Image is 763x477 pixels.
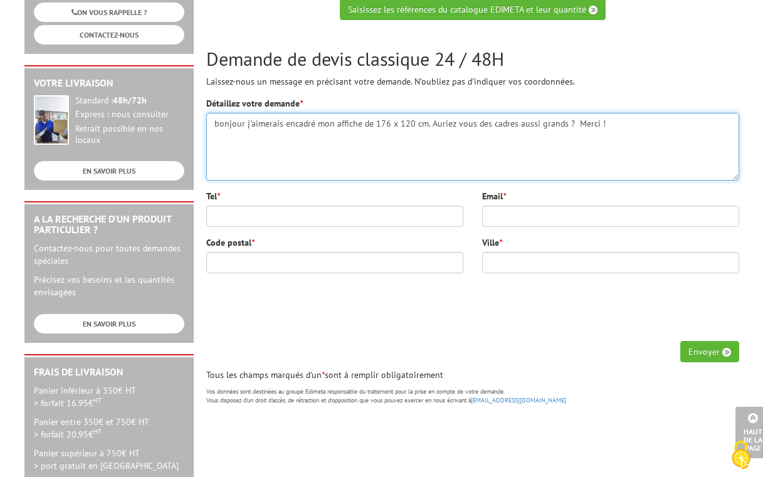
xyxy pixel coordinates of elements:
[34,416,184,441] p: Panier entre 350€ et 750€ HT
[34,3,184,22] a: ON VOUS RAPPELLE ?
[589,6,597,14] img: angle-right.png
[34,397,102,409] span: > forfait 16.95€
[680,341,739,362] button: Envoyer
[206,369,739,381] p: Tous les champs marqués d'un sont à remplir obligatoirement
[34,314,184,333] a: EN SAVOIR PLUS
[113,95,147,106] strong: 48h/72h
[206,48,739,69] h2: Demande de devis classique 24 / 48H
[34,429,102,440] span: > forfait 20.95€
[206,387,739,406] p: Vos données sont destinées au groupe Edimeta responsable du traitement pour la prise en compte de...
[549,283,739,332] iframe: reCAPTCHA
[34,447,184,472] p: Panier supérieur à 750€ HT
[34,25,184,45] a: CONTACTEZ-NOUS
[206,48,739,88] div: Laissez-nous un message en précisant votre demande. N'oubliez pas d'indiquer vos coordonnées.
[206,236,255,249] label: Code postal
[34,214,184,236] h2: A la recherche d'un produit particulier ?
[482,190,506,202] label: Email
[725,439,757,471] img: Cookies (fenêtre modale)
[719,434,763,477] button: Cookies (fenêtre modale)
[471,396,566,404] a: [EMAIL_ADDRESS][DOMAIN_NAME]
[75,109,184,120] div: Express : nous consulter
[34,460,179,471] span: > port gratuit en [GEOGRAPHIC_DATA]
[75,123,184,146] div: Retrait possible en nos locaux
[722,348,731,357] img: angle-right.png
[34,367,184,378] h2: Frais de Livraison
[34,78,184,89] h2: Votre livraison
[206,97,303,110] label: Détaillez votre demande
[75,95,184,107] div: Standard :
[34,384,184,409] p: Panier inférieur à 350€ HT
[93,396,102,404] sup: HT
[482,236,502,249] label: Ville
[206,190,220,202] label: Tel
[34,161,184,181] a: EN SAVOIR PLUS
[34,273,184,298] p: Précisez vos besoins et les quantités envisagées
[34,95,69,145] img: widget-livraison.jpg
[93,427,102,436] sup: HT
[34,242,184,267] p: Contactez-nous pour toutes demandes spéciales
